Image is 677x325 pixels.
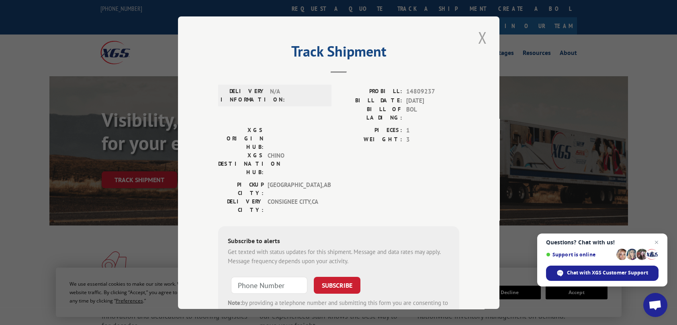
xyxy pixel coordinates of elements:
[268,197,322,214] span: CONSIGNEE CITY , CA
[218,126,264,151] label: XGS ORIGIN HUB:
[228,236,450,248] div: Subscribe to alerts
[406,135,459,144] span: 3
[339,135,402,144] label: WEIGHT:
[406,96,459,105] span: [DATE]
[546,239,659,246] span: Questions? Chat with us!
[270,87,324,104] span: N/A
[218,181,264,197] label: PICKUP CITY:
[339,126,402,135] label: PIECES:
[218,46,459,61] h2: Track Shipment
[218,197,264,214] label: DELIVERY CITY:
[221,87,266,104] label: DELIVERY INFORMATION:
[406,87,459,96] span: 14809237
[231,277,307,294] input: Phone Number
[228,299,242,307] strong: Note:
[546,266,659,281] span: Chat with XGS Customer Support
[476,26,489,49] button: Close modal
[643,293,667,317] a: Open chat
[268,151,322,177] span: CHINO
[228,248,450,266] div: Get texted with status updates for this shipment. Message and data rates may apply. Message frequ...
[218,151,264,177] label: XGS DESTINATION HUB:
[314,277,360,294] button: SUBSCRIBE
[406,105,459,122] span: BOL
[339,96,402,105] label: BILL DATE:
[567,269,648,276] span: Chat with XGS Customer Support
[268,181,322,197] span: [GEOGRAPHIC_DATA] , AB
[406,126,459,135] span: 1
[339,87,402,96] label: PROBILL:
[546,252,614,258] span: Support is online
[339,105,402,122] label: BILL OF LADING:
